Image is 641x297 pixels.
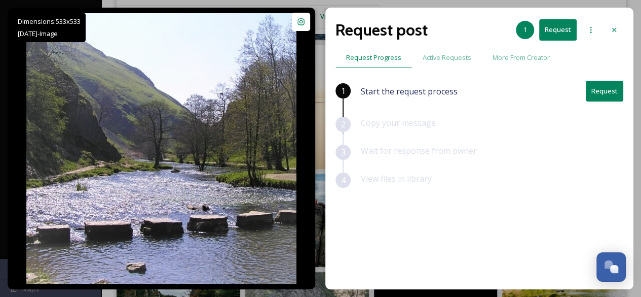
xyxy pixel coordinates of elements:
[423,53,471,62] span: Active Requests
[346,53,401,62] span: Request Progress
[18,29,58,38] span: [DATE] - Image
[596,252,626,282] button: Open Chat
[341,146,346,158] span: 3
[341,85,346,97] span: 1
[26,13,296,284] img: Dovedale 🕊️✨ The valley was cut by the River Dove and runs for just over 3 miles between Milldale...
[361,173,432,184] span: View files in library
[335,18,428,42] h2: Request post
[586,81,623,102] button: Request
[361,117,436,128] span: Copy your message
[341,174,346,186] span: 4
[523,25,527,35] span: 1
[341,118,346,130] span: 2
[493,53,550,62] span: More From Creator
[361,145,477,156] span: Wait for response from owner
[18,17,81,26] span: Dimensions: 533 x 533
[361,85,458,97] span: Start the request process
[539,19,577,40] button: Request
